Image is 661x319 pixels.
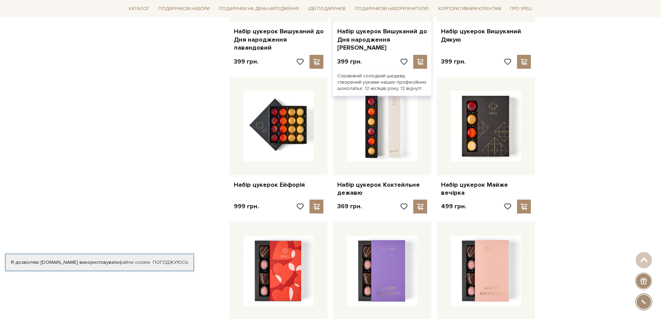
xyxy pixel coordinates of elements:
a: файли cookie [119,259,150,265]
a: Набір цукерок Коктейльне дежавю [337,181,427,197]
a: Набір цукерок Вишуканий до Дня народження лавандовий [234,27,324,52]
a: Набір цукерок Майже вечірка [441,181,531,197]
a: Набір цукерок Вишуканий Дякую [441,27,531,44]
div: Справжній солодкий шедевр, створений руками наших професійних шоколатьє: 12 місяців року, 12 відч... [333,69,431,96]
a: Каталог [126,3,152,14]
p: 399 грн. [234,58,259,66]
a: Набір цукерок Вишуканий до Дня народження [PERSON_NAME] [337,27,427,52]
a: Корпоративним клієнтам [435,3,504,14]
div: Я дозволяю [DOMAIN_NAME] використовувати [6,259,194,266]
a: Подарунки на День народження [216,3,302,14]
p: 369 грн. [337,202,362,210]
a: Про Spell [507,3,535,14]
a: Ідеї подарунків [305,3,348,14]
p: 499 грн. [441,202,466,210]
a: Набір цукерок Ейфорія [234,181,324,189]
p: 399 грн. [441,58,466,66]
p: 399 грн. [337,58,362,66]
a: Подарункові набори [156,3,212,14]
p: 999 грн. [234,202,259,210]
a: Подарункові набори Вчителю [352,3,432,15]
a: Погоджуюсь [153,259,188,266]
